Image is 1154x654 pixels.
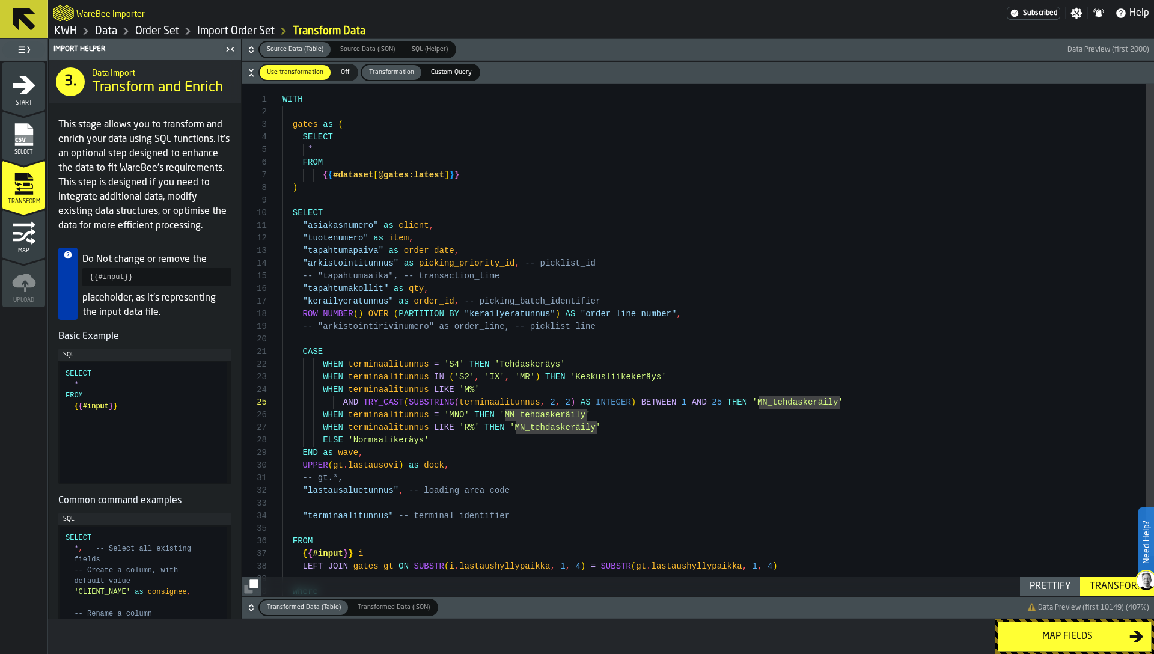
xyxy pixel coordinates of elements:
div: 37 [242,548,267,560]
span: , [505,372,510,382]
span: { [74,402,78,411]
div: Transform [1085,579,1149,594]
button: button- [242,597,1154,619]
span: JOIN [328,561,349,571]
span: "arkistointitunnus" [303,258,399,268]
div: 30 [242,459,267,472]
span: SELECT [303,132,333,142]
span: #dataset [333,170,373,180]
span: ( [631,561,636,571]
span: SELECT [66,370,91,378]
span: PARTITION [398,309,444,319]
span: , [429,221,434,230]
span: WHEN [323,410,343,420]
a: link-to-/wh/i/4fb45246-3b77-4bb5-b880-c337c3c5facb/import/orders/3cfd623c-ee4c-44a5-946f-2edc6155... [293,25,365,38]
div: 32 [242,484,267,497]
span: item [388,233,409,243]
li: menu Select [2,111,45,159]
span: ( [328,460,333,470]
label: button-switch-multi-SQL (Helper) [403,41,456,58]
span: , [454,296,459,306]
span: ( [404,397,409,407]
span: ( [338,120,343,129]
span: @gates:latest [379,170,444,180]
span: Start [2,100,45,106]
nav: Breadcrumb [53,24,601,38]
span: , [550,561,555,571]
span: Map [2,248,45,254]
div: Map fields [1006,629,1129,644]
span: -- terminal_identifier [398,511,510,521]
span: SUBSTR [600,561,630,571]
span: INTEGER [596,397,631,407]
span: Transformed Data (JSON) [353,602,435,613]
span: SELECT [293,208,323,218]
div: 18 [242,308,267,320]
span: gt [333,460,343,470]
div: 16 [242,283,267,295]
span: 'MR' [515,372,536,382]
span: WITH [282,94,303,104]
span: gt [636,561,646,571]
span: SUBSTR [414,561,444,571]
span: 'M%' [459,385,480,394]
label: button-switch-multi-Source Data (JSON) [332,41,403,58]
span: as [323,448,333,457]
span: FROM [66,391,83,400]
span: Transform and Enrich [92,78,223,97]
span: "order_line_number" [581,309,677,319]
span: SQL (Helper) [407,44,453,55]
header: Import Helper [49,39,241,60]
h2: Sub Title [76,7,145,19]
span: OVER [368,309,389,319]
span: [ [373,170,378,180]
div: 36 [242,535,267,548]
div: 28 [242,434,267,447]
span: as [373,233,383,243]
span: SELECT [66,534,91,542]
span: ( [449,372,454,382]
span: Select [2,149,45,156]
p: This stage allows you to transform and enrich your data using SQL functions. It's an optional ste... [58,118,231,233]
span: } [109,402,113,411]
span: FROM [303,157,323,167]
div: 14 [242,257,267,270]
span: = [434,359,439,369]
span: THEN [727,397,748,407]
div: 17 [242,295,267,308]
div: 9 [242,194,267,207]
span: WHEN [323,359,343,369]
span: IN [434,372,444,382]
label: button-toggle-Help [1110,6,1154,20]
h2: Sub Title [92,66,231,78]
span: AND [692,397,707,407]
a: link-to-/wh/i/4fb45246-3b77-4bb5-b880-c337c3c5facb/data [95,25,117,38]
span: -- loading_area_code [409,486,510,495]
div: 5 [242,144,267,156]
span: as [394,284,404,293]
span: lastaushyllypaikka [651,561,742,571]
span: ROW_NUMBER [303,309,353,319]
span: Transform [2,198,45,205]
div: thumb [260,42,331,57]
span: ) [570,397,575,407]
span: , [474,372,479,382]
div: 22 [242,358,267,371]
span: ( [394,309,398,319]
span: order_id [414,296,454,306]
span: ) [535,372,540,382]
span: { [323,170,328,180]
a: logo-header [53,2,74,24]
div: 26 [242,409,267,421]
span: order_date [404,246,454,255]
div: Import Helper [51,45,222,53]
span: CASE [303,347,323,356]
div: thumb [333,42,402,57]
span: 'Normaalikeräys' [348,435,429,445]
li: menu Transform [2,160,45,209]
span: lastausovi [348,460,398,470]
span: , [409,233,414,243]
a: link-to-/wh/i/4fb45246-3b77-4bb5-b880-c337c3c5facb/settings/billing [1007,7,1060,20]
div: 29 [242,447,267,459]
div: 4 [242,131,267,144]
